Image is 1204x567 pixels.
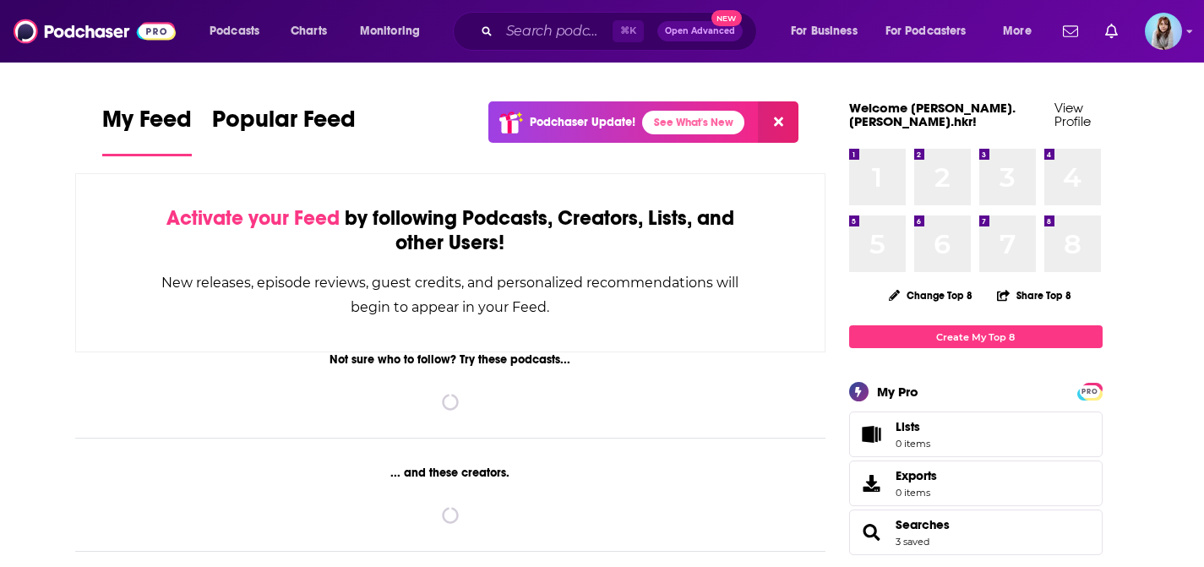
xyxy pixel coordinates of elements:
[1098,17,1125,46] a: Show notifications dropdown
[469,12,773,51] div: Search podcasts, credits, & more...
[1145,13,1182,50] span: Logged in as ana.predescu.hkr
[1056,17,1085,46] a: Show notifications dropdown
[849,510,1103,555] span: Searches
[210,19,259,43] span: Podcasts
[75,466,826,480] div: ... and these creators.
[896,419,930,434] span: Lists
[14,15,176,47] img: Podchaser - Follow, Share and Rate Podcasts
[166,205,340,231] span: Activate your Feed
[711,10,742,26] span: New
[499,18,613,45] input: Search podcasts, credits, & more...
[665,27,735,35] span: Open Advanced
[161,270,741,319] div: New releases, episode reviews, guest credits, and personalized recommendations will begin to appe...
[657,21,743,41] button: Open AdvancedNew
[996,279,1072,312] button: Share Top 8
[879,285,983,306] button: Change Top 8
[360,19,420,43] span: Monitoring
[1145,13,1182,50] img: User Profile
[1054,100,1091,129] a: View Profile
[642,111,744,134] a: See What's New
[896,419,920,434] span: Lists
[1003,19,1032,43] span: More
[896,468,937,483] span: Exports
[280,18,337,45] a: Charts
[991,18,1053,45] button: open menu
[855,521,889,544] a: Searches
[1080,385,1100,398] span: PRO
[102,105,192,144] span: My Feed
[855,423,889,446] span: Lists
[291,19,327,43] span: Charts
[348,18,442,45] button: open menu
[779,18,879,45] button: open menu
[212,105,356,144] span: Popular Feed
[849,461,1103,506] a: Exports
[1080,384,1100,397] a: PRO
[849,412,1103,457] a: Lists
[1145,13,1182,50] button: Show profile menu
[896,438,930,450] span: 0 items
[102,105,192,156] a: My Feed
[530,115,635,129] p: Podchaser Update!
[849,100,1016,129] a: Welcome [PERSON_NAME].[PERSON_NAME].hkr!
[874,18,991,45] button: open menu
[849,325,1103,348] a: Create My Top 8
[855,472,889,495] span: Exports
[896,517,950,532] a: Searches
[791,19,858,43] span: For Business
[212,105,356,156] a: Popular Feed
[896,536,929,548] a: 3 saved
[885,19,967,43] span: For Podcasters
[161,206,741,255] div: by following Podcasts, Creators, Lists, and other Users!
[896,487,937,499] span: 0 items
[613,20,644,42] span: ⌘ K
[198,18,281,45] button: open menu
[75,352,826,367] div: Not sure who to follow? Try these podcasts...
[877,384,918,400] div: My Pro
